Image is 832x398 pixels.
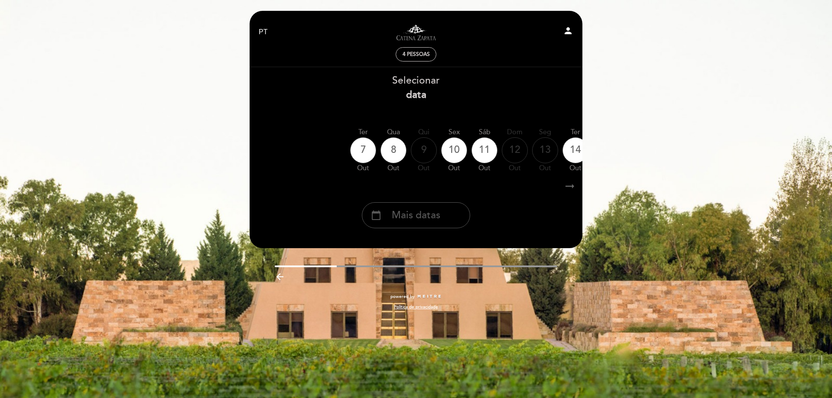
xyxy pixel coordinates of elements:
button: person [563,26,573,39]
div: 11 [471,137,497,163]
div: Seg [532,127,558,137]
div: Qua [380,127,406,137]
div: 14 [562,137,588,163]
span: powered by [390,294,415,300]
div: Ter [350,127,376,137]
div: Dom [502,127,528,137]
div: 9 [411,137,437,163]
div: Ter [562,127,588,137]
i: arrow_right_alt [563,177,576,196]
div: out [502,163,528,173]
div: out [471,163,497,173]
i: arrow_backward [275,272,285,282]
span: Mais datas [392,208,440,223]
img: MEITRE [417,294,442,299]
div: out [562,163,588,173]
a: Visitas y degustaciones en La Pirámide [362,20,470,44]
div: out [441,163,467,173]
div: Sáb [471,127,497,137]
div: out [350,163,376,173]
b: data [406,89,426,101]
div: Qui [411,127,437,137]
span: 4 pessoas [403,51,430,58]
i: calendar_today [371,208,381,223]
div: out [380,163,406,173]
div: Sex [441,127,467,137]
div: 7 [350,137,376,163]
div: out [411,163,437,173]
div: Selecionar [249,74,583,102]
a: Política de privacidade [394,304,438,310]
div: 8 [380,137,406,163]
i: person [563,26,573,36]
div: out [532,163,558,173]
div: 12 [502,137,528,163]
div: 10 [441,137,467,163]
div: 13 [532,137,558,163]
a: powered by [390,294,442,300]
